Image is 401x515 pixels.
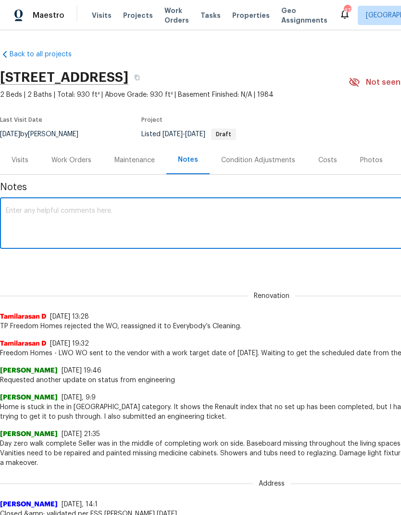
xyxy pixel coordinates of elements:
[360,155,383,165] div: Photos
[344,6,351,15] div: 47
[128,69,146,86] button: Copy Address
[51,155,91,165] div: Work Orders
[221,155,295,165] div: Condition Adjustments
[123,11,153,20] span: Projects
[248,291,295,301] span: Renovation
[62,367,101,374] span: [DATE] 19:46
[212,131,235,137] span: Draft
[62,501,98,508] span: [DATE], 14:1
[163,131,205,138] span: -
[163,131,183,138] span: [DATE]
[114,155,155,165] div: Maintenance
[318,155,337,165] div: Costs
[281,6,327,25] span: Geo Assignments
[253,479,290,489] span: Address
[62,431,100,438] span: [DATE] 21:35
[200,12,221,19] span: Tasks
[141,117,163,123] span: Project
[141,131,236,138] span: Listed
[178,155,198,165] div: Notes
[92,11,112,20] span: Visits
[232,11,270,20] span: Properties
[50,340,89,347] span: [DATE] 19:32
[12,155,28,165] div: Visits
[164,6,189,25] span: Work Orders
[50,313,89,320] span: [DATE] 13:28
[62,394,96,401] span: [DATE], 9:9
[185,131,205,138] span: [DATE]
[33,11,64,20] span: Maestro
